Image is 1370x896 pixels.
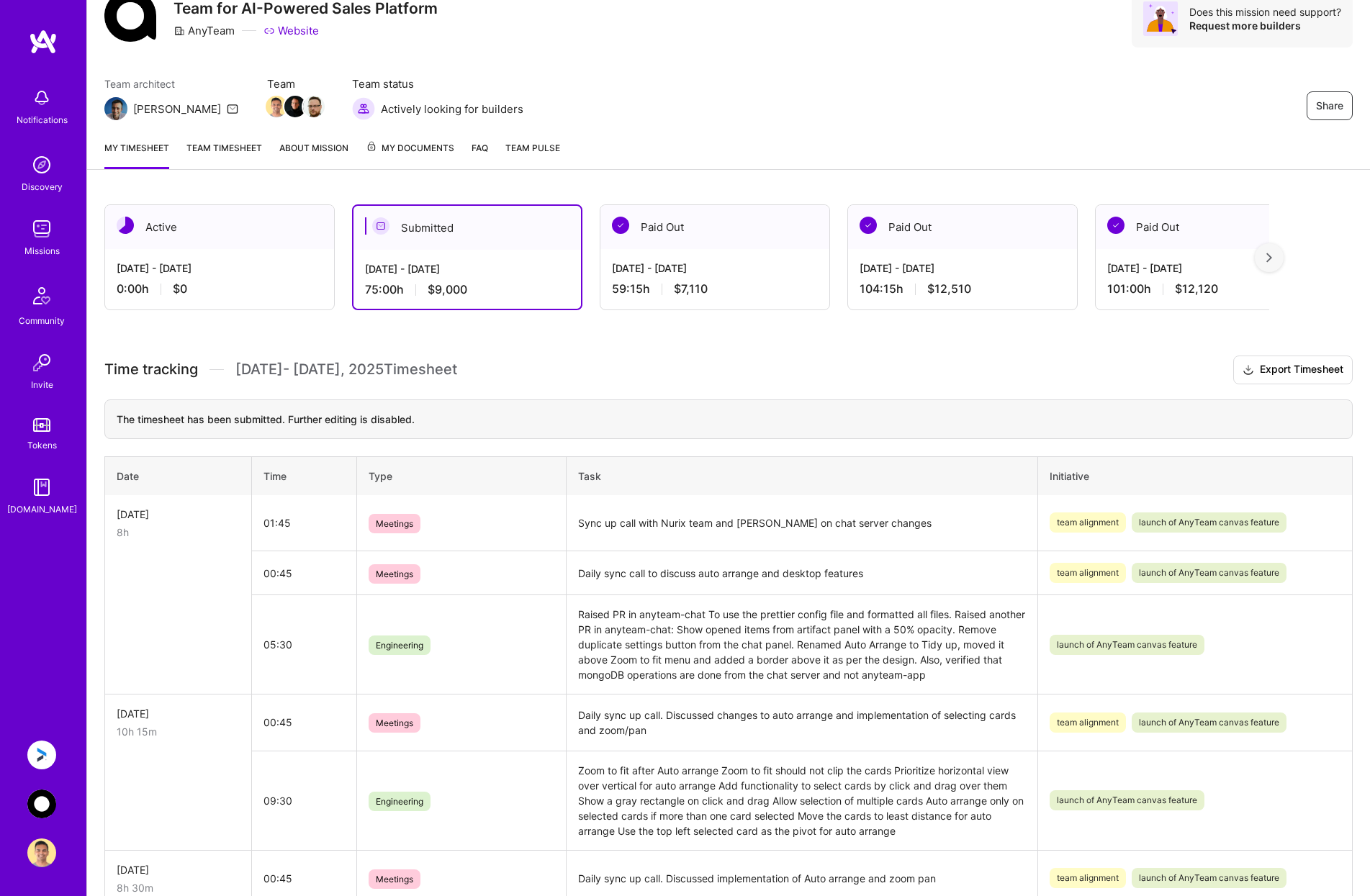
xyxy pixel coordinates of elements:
[251,551,356,595] td: 00:45
[279,140,348,169] a: About Mission
[369,564,420,584] span: Meetings
[612,281,818,297] div: 59:15 h
[27,741,56,769] img: Anguleris: BIMsmart AI MVP
[566,551,1037,595] td: Daily sync call to discuss auto arrange and desktop features
[927,281,971,297] span: $12,510
[369,514,420,533] span: Meetings
[251,495,356,551] td: 01:45
[352,76,523,91] span: Team status
[27,838,56,867] img: User Avatar
[1307,91,1353,120] button: Share
[29,29,58,55] img: logo
[566,456,1037,495] th: Task
[366,140,454,156] span: My Documents
[369,713,420,733] span: Meetings
[372,217,389,235] img: Submitted
[105,205,334,249] div: Active
[104,97,127,120] img: Team Architect
[105,456,252,495] th: Date
[356,456,566,495] th: Type
[1316,99,1343,113] span: Share
[117,706,240,721] div: [DATE]
[117,880,240,895] div: 8h 30m
[1050,512,1126,533] span: team alignment
[1243,363,1254,378] i: icon Download
[117,261,323,276] div: [DATE] - [DATE]
[353,206,581,250] div: Submitted
[1132,868,1286,888] span: launch of AnyTeam canvas feature
[1050,635,1204,655] span: launch of AnyTeam canvas feature
[227,103,238,114] i: icon Mail
[612,261,818,276] div: [DATE] - [DATE]
[267,94,286,119] a: Team Member Avatar
[566,694,1037,751] td: Daily sync up call. Discussed changes to auto arrange and implementation of selecting cards and z...
[1050,712,1126,733] span: team alignment
[251,694,356,751] td: 00:45
[1050,790,1204,810] span: launch of AnyTeam canvas feature
[24,741,60,769] a: Anguleris: BIMsmart AI MVP
[1132,563,1286,583] span: launch of AnyTeam canvas feature
[7,502,77,517] div: [DOMAIN_NAME]
[369,792,431,811] span: Engineering
[117,507,240,522] div: [DATE]
[566,495,1037,551] td: Sync up call with Nurix team and [PERSON_NAME] on chat server changes
[27,150,56,179] img: discovery
[24,789,60,818] a: AnyTeam: Team for AI-Powered Sales Platform
[1050,563,1126,583] span: team alignment
[303,96,325,117] img: Team Member Avatar
[133,101,221,117] div: [PERSON_NAME]
[117,217,134,234] img: Active
[27,789,56,818] img: AnyTeam: Team for AI-Powered Sales Platform
[24,279,59,313] img: Community
[251,456,356,495] th: Time
[235,361,457,379] span: [DATE] - [DATE] , 2025 Timesheet
[117,862,240,877] div: [DATE]
[505,142,560,153] span: Team Pulse
[173,25,185,37] i: icon CompanyGray
[104,76,238,91] span: Team architect
[1107,261,1313,276] div: [DATE] - [DATE]
[860,281,1065,297] div: 104:15 h
[352,97,375,120] img: Actively looking for builders
[381,101,523,117] span: Actively looking for builders
[369,635,431,655] span: Engineering
[27,348,56,377] img: Invite
[17,112,68,127] div: Notifications
[1038,456,1353,495] th: Initiative
[1107,217,1125,234] img: Paid Out
[369,869,420,889] span: Meetings
[612,217,629,234] img: Paid Out
[1189,5,1341,19] div: Does this mission need support?
[1175,281,1218,297] span: $12,120
[1143,1,1178,36] img: Avatar
[284,96,306,117] img: Team Member Avatar
[472,140,488,169] a: FAQ
[186,140,262,169] a: Team timesheet
[1233,356,1353,384] button: Export Timesheet
[1189,19,1341,32] div: Request more builders
[860,217,877,234] img: Paid Out
[117,724,240,739] div: 10h 15m
[104,399,1353,439] div: The timesheet has been submitted. Further editing is disabled.
[24,838,60,867] a: User Avatar
[117,281,323,297] div: 0:00 h
[27,473,56,502] img: guide book
[428,282,467,297] span: $9,000
[1107,281,1313,297] div: 101:00 h
[674,281,708,297] span: $7,110
[263,23,319,38] a: Website
[24,243,60,258] div: Missions
[1266,253,1272,263] img: right
[27,214,56,243] img: teamwork
[117,525,240,540] div: 8h
[566,751,1037,850] td: Zoom to fit after Auto arrange Zoom to fit should not clip the cards Prioritize horizontal view o...
[366,140,454,169] a: My Documents
[33,418,50,432] img: tokens
[27,83,56,112] img: bell
[505,140,560,169] a: Team Pulse
[566,595,1037,694] td: Raised PR in anyteam-chat To use the prettier config file and formatted all files. Raised another...
[1096,205,1325,249] div: Paid Out
[104,140,169,169] a: My timesheet
[104,361,198,379] span: Time tracking
[1132,712,1286,733] span: launch of AnyTeam canvas feature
